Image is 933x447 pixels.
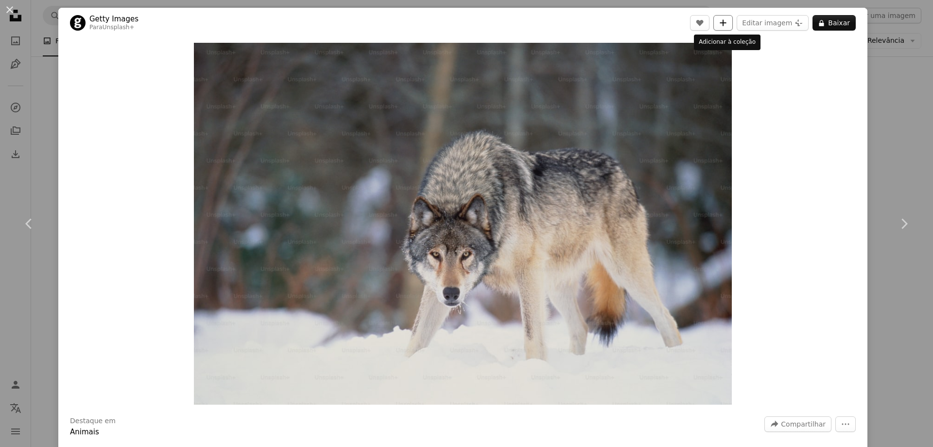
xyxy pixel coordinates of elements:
a: Getty Images [89,14,138,24]
button: Curtir [690,15,709,31]
a: Animais [70,428,99,436]
button: Ampliar esta imagem [194,43,732,405]
div: Adicionar à coleção [694,35,760,50]
a: Próximo [875,177,933,270]
a: Unsplash+ [103,24,135,31]
img: Ir para o perfil de Getty Images [70,15,86,31]
button: Editar imagem [737,15,809,31]
span: Compartilhar [781,417,826,431]
div: Para [89,24,138,32]
button: Mais ações [835,416,856,432]
button: Adicionar à coleção [713,15,733,31]
h3: Destaque em [70,416,116,426]
button: Compartilhar esta imagem [764,416,831,432]
button: Baixar [812,15,856,31]
img: Outro nome comum: lobo de madeira. Os lobos cinzentos são animais de carga, com pais e filhotes f... [194,43,732,405]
